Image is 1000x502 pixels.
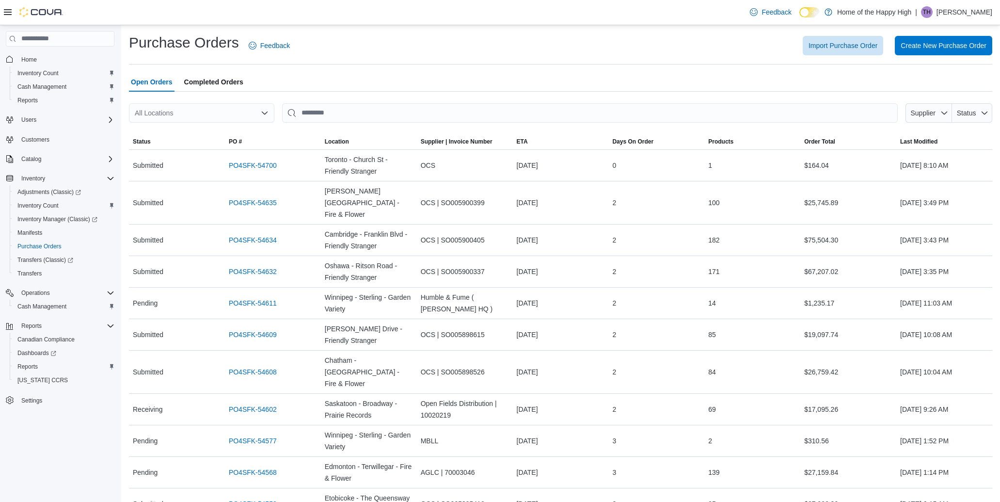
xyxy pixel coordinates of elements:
[800,431,896,451] div: $310.56
[612,266,616,277] span: 2
[225,134,321,149] button: PO #
[129,33,239,52] h1: Purchase Orders
[10,212,118,226] a: Inventory Manager (Classic)
[14,268,114,279] span: Transfers
[896,193,992,212] div: [DATE] 3:49 PM
[417,325,513,344] div: OCS | SO005898615
[2,152,118,166] button: Catalog
[708,404,716,415] span: 69
[14,213,114,225] span: Inventory Manager (Classic)
[417,262,513,281] div: OCS | SO005900337
[417,431,513,451] div: MBLL
[245,36,294,55] a: Feedback
[612,297,616,309] span: 2
[708,329,716,340] span: 85
[17,256,73,264] span: Transfers (Classic)
[260,41,290,50] span: Feedback
[14,200,63,211] a: Inventory Count
[14,334,114,345] span: Canadian Compliance
[800,262,896,281] div: $67,207.02
[896,156,992,175] div: [DATE] 8:10 AM
[21,289,50,297] span: Operations
[325,154,413,177] span: Toronto - Church St - Friendly Stranger
[17,376,68,384] span: [US_STATE] CCRS
[800,293,896,313] div: $1,235.17
[14,241,65,252] a: Purchase Orders
[921,6,933,18] div: Tommy Hajdasz
[229,366,277,378] a: PO4SFK-54608
[229,329,277,340] a: PO4SFK-54609
[513,262,609,281] div: [DATE]
[229,160,277,171] a: PO4SFK-54700
[762,7,791,17] span: Feedback
[513,230,609,250] div: [DATE]
[800,193,896,212] div: $25,745.89
[14,227,114,239] span: Manifests
[321,134,417,149] button: Location
[17,53,114,65] span: Home
[10,267,118,280] button: Transfers
[325,185,413,220] span: [PERSON_NAME][GEOGRAPHIC_DATA] - Fire & Flower
[809,41,877,50] span: Import Purchase Order
[184,72,243,92] span: Completed Orders
[14,301,70,312] a: Cash Management
[17,153,114,165] span: Catalog
[133,404,162,415] span: Receiving
[513,193,609,212] div: [DATE]
[800,230,896,250] div: $75,504.30
[612,160,616,171] span: 0
[14,213,101,225] a: Inventory Manager (Classic)
[2,172,118,185] button: Inventory
[923,6,931,18] span: TH
[17,215,97,223] span: Inventory Manager (Classic)
[10,300,118,313] button: Cash Management
[417,288,513,319] div: Humble & Fume ( [PERSON_NAME] HQ )
[133,160,163,171] span: Submitted
[704,134,800,149] button: Products
[229,435,277,447] a: PO4SFK-54577
[14,374,72,386] a: [US_STATE] CCRS
[229,297,277,309] a: PO4SFK-54611
[17,229,42,237] span: Manifests
[10,253,118,267] a: Transfers (Classic)
[608,134,704,149] button: Days On Order
[261,109,269,117] button: Open list of options
[10,240,118,253] button: Purchase Orders
[612,329,616,340] span: 2
[612,234,616,246] span: 2
[14,301,114,312] span: Cash Management
[14,254,77,266] a: Transfers (Classic)
[229,197,277,209] a: PO4SFK-54635
[896,134,992,149] button: Last Modified
[612,197,616,209] span: 2
[229,266,277,277] a: PO4SFK-54632
[17,320,114,332] span: Reports
[417,394,513,425] div: Open Fields Distribution | 10020219
[282,103,898,123] input: This is a search bar. After typing your query, hit enter to filter the results lower in the page.
[14,81,70,93] a: Cash Management
[937,6,992,18] p: [PERSON_NAME]
[513,293,609,313] div: [DATE]
[513,463,609,482] div: [DATE]
[952,103,992,123] button: Status
[896,262,992,281] div: [DATE] 3:35 PM
[612,467,616,478] span: 3
[2,113,118,127] button: Users
[14,374,114,386] span: Washington CCRS
[612,138,653,146] span: Days On Order
[133,197,163,209] span: Submitted
[17,97,38,104] span: Reports
[10,199,118,212] button: Inventory Count
[17,114,40,126] button: Users
[17,349,56,357] span: Dashboards
[229,234,277,246] a: PO4SFK-54634
[17,83,66,91] span: Cash Management
[14,200,114,211] span: Inventory Count
[21,56,37,64] span: Home
[800,325,896,344] div: $19,097.74
[14,67,63,79] a: Inventory Count
[14,254,114,266] span: Transfers (Classic)
[133,297,158,309] span: Pending
[229,467,277,478] a: PO4SFK-54568
[911,109,936,117] span: Supplier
